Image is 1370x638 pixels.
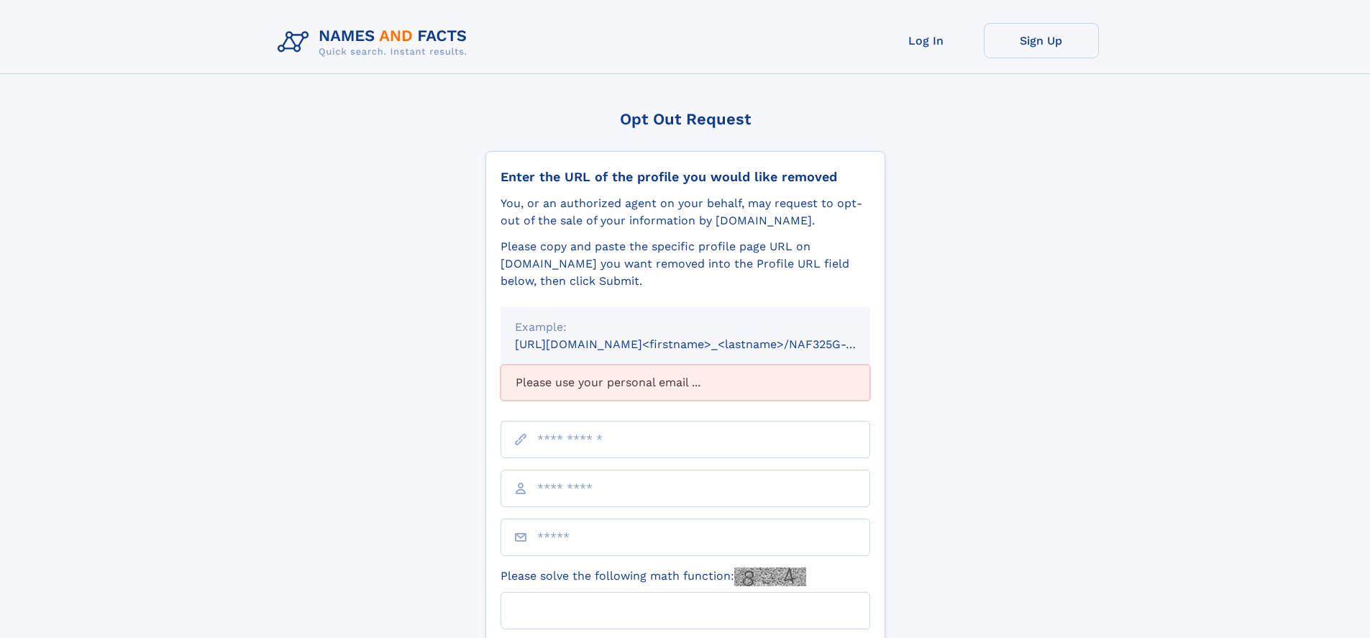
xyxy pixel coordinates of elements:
div: Enter the URL of the profile you would like removed [501,169,870,185]
a: Sign Up [984,23,1099,58]
img: Logo Names and Facts [272,23,479,62]
small: [URL][DOMAIN_NAME]<firstname>_<lastname>/NAF325G-xxxxxxxx [515,337,898,351]
div: Please copy and paste the specific profile page URL on [DOMAIN_NAME] you want removed into the Pr... [501,238,870,290]
div: Opt Out Request [485,110,885,128]
a: Log In [869,23,984,58]
label: Please solve the following math function: [501,568,806,586]
div: Example: [515,319,856,336]
div: You, or an authorized agent on your behalf, may request to opt-out of the sale of your informatio... [501,195,870,229]
div: Please use your personal email ... [501,365,870,401]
